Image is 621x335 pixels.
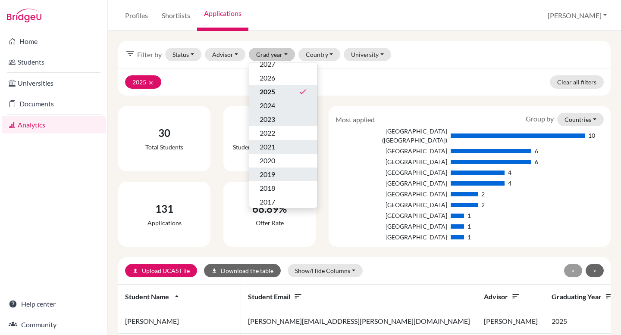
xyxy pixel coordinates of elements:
[137,50,162,60] span: Filter by
[204,264,281,277] button: downloadDownload the table
[564,264,582,277] button: <
[249,195,317,209] button: 2017
[336,200,447,209] div: [GEOGRAPHIC_DATA]
[132,268,138,274] i: upload
[511,292,520,301] i: sort
[7,9,41,22] img: Bridge-U
[2,53,106,71] a: Students
[508,168,511,177] div: 4
[298,87,307,96] i: done
[519,113,610,126] div: Group by
[172,292,181,301] i: arrow_drop_up
[508,179,511,188] div: 4
[249,57,317,71] button: 2027
[2,95,106,112] a: Documents
[481,200,485,209] div: 2
[484,292,520,301] span: Advisor
[260,87,275,97] span: 2025
[252,201,287,217] div: 68.89%
[260,128,275,138] span: 2022
[467,222,471,231] div: 1
[588,131,595,140] div: 10
[249,112,317,126] button: 2023
[2,316,106,333] a: Community
[336,179,447,188] div: [GEOGRAPHIC_DATA]
[2,74,106,92] a: Universities
[535,146,538,155] div: 6
[550,75,604,89] a: Clear all filters
[2,116,106,133] a: Analytics
[249,85,317,99] button: 2025done
[260,73,275,83] span: 2026
[557,113,604,126] button: Countries
[329,115,381,125] div: Most applied
[260,59,275,69] span: 2027
[545,309,621,334] td: 2025
[535,157,538,166] div: 6
[248,292,302,301] span: Student email
[481,189,485,199] div: 2
[252,218,287,227] div: Offer rate
[260,100,275,111] span: 2024
[336,168,447,177] div: [GEOGRAPHIC_DATA]
[249,62,318,208] div: Grad year
[2,295,106,313] a: Help center
[165,48,201,61] button: Status
[544,7,611,24] button: [PERSON_NAME]
[249,99,317,112] button: 2024
[260,114,275,124] span: 2023
[298,48,341,61] button: Country
[336,222,447,231] div: [GEOGRAPHIC_DATA]
[336,189,447,199] div: [GEOGRAPHIC_DATA]
[125,48,135,59] i: filter_list
[260,183,275,193] span: 2018
[249,126,317,140] button: 2022
[211,268,217,274] i: download
[336,127,447,145] div: [GEOGRAPHIC_DATA] ([GEOGRAPHIC_DATA])
[249,71,317,85] button: 2026
[260,142,275,152] span: 2021
[148,80,154,86] i: clear
[249,140,317,154] button: 2021
[260,197,275,207] span: 2017
[552,292,614,301] span: Graduating year
[336,157,447,166] div: [GEOGRAPHIC_DATA]
[586,264,604,277] button: >
[233,125,306,141] div: 19
[260,155,275,166] span: 2020
[241,309,477,334] td: [PERSON_NAME][EMAIL_ADDRESS][PERSON_NAME][DOMAIN_NAME]
[125,75,161,89] button: 2025clear
[147,218,182,227] div: Applications
[336,211,447,220] div: [GEOGRAPHIC_DATA]
[145,143,183,152] div: Total students
[260,169,275,180] span: 2019
[477,309,545,334] td: [PERSON_NAME]
[294,292,302,301] i: sort
[288,264,363,277] button: Show/Hide Columns
[118,309,241,334] td: [PERSON_NAME]
[467,233,471,242] div: 1
[147,201,182,217] div: 131
[125,292,181,301] span: Student name
[249,181,317,195] button: 2018
[125,264,197,277] a: uploadUpload UCAS File
[205,48,246,61] button: Advisor
[233,143,306,152] div: Students with applications
[336,233,447,242] div: [GEOGRAPHIC_DATA]
[2,33,106,50] a: Home
[344,48,391,61] button: University
[336,146,447,155] div: [GEOGRAPHIC_DATA]
[249,48,295,61] button: Grad year
[249,154,317,167] button: 2020
[605,292,614,301] i: sort
[249,167,317,181] button: 2019
[145,125,183,141] div: 30
[467,211,471,220] div: 1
